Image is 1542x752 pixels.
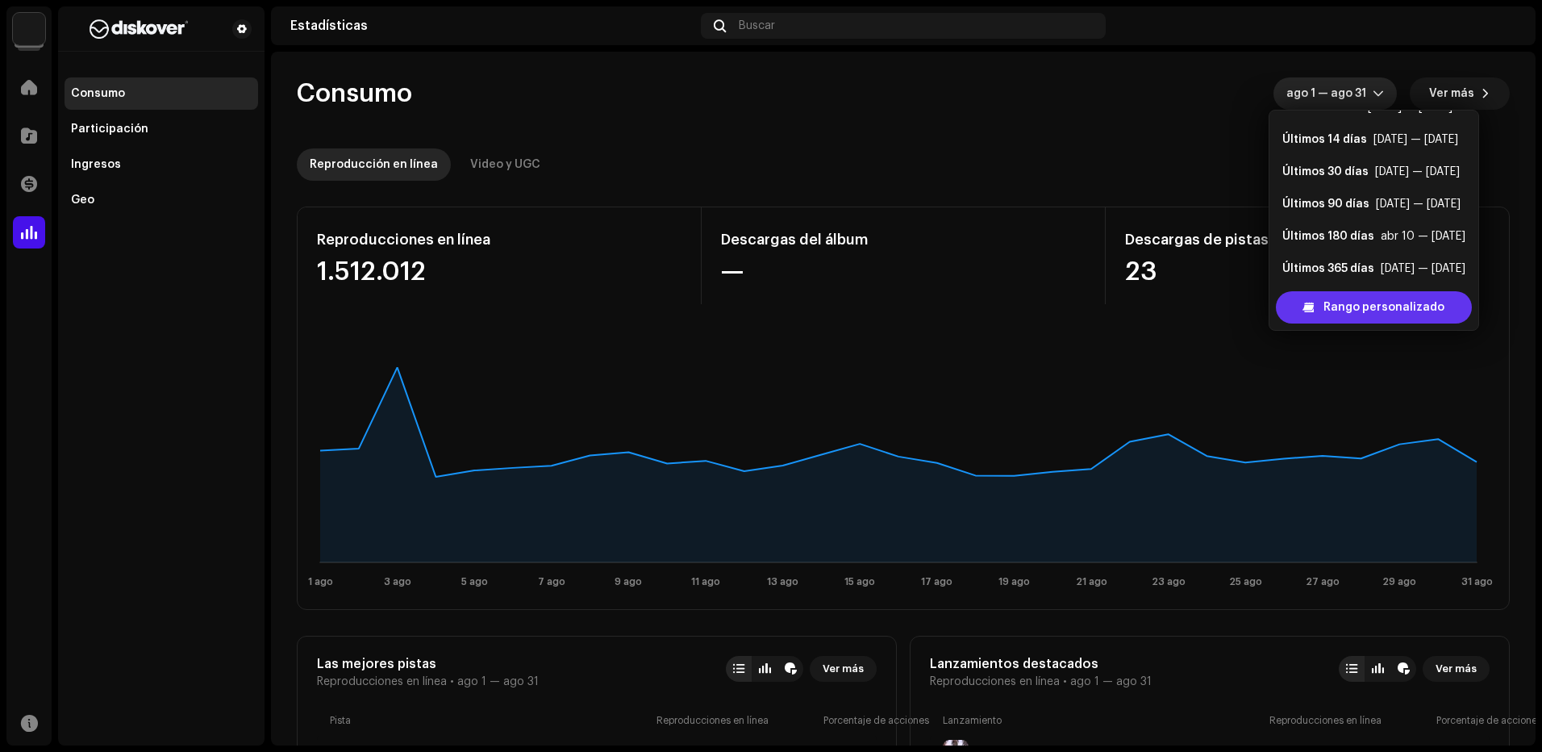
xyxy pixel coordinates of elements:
[1282,132,1367,148] div: Últimos 14 días
[317,259,681,285] div: 1.512.012
[1276,156,1472,188] li: Últimos 30 días
[13,13,45,45] img: 297a105e-aa6c-4183-9ff4-27133c00f2e2
[1269,714,1430,727] div: Reproducciones en línea
[450,675,454,688] span: •
[1269,85,1478,291] ul: Option List
[297,77,412,110] span: Consumo
[1323,291,1444,324] span: Rango personalizado
[1282,228,1374,244] div: Últimos 180 días
[317,227,681,253] div: Reproducciones en línea
[461,577,488,587] text: 5 ago
[823,653,864,685] span: Ver más
[1423,656,1490,682] button: Ver más
[1282,196,1369,212] div: Últimos 90 días
[844,577,875,587] text: 15 ago
[1410,77,1510,110] button: Ver más
[721,227,1086,253] div: Descargas del álbum
[65,148,258,181] re-m-nav-item: Ingresos
[1436,714,1477,727] div: Porcentaje de acciones
[310,148,438,181] div: Reproducción en línea
[308,577,333,587] text: 1 ago
[930,656,1152,672] div: Lanzamientos destacados
[71,19,206,39] img: b627a117-4a24-417a-95e9-2d0c90689367
[1070,675,1152,688] span: ago 1 — ago 31
[1063,675,1067,688] span: •
[1282,164,1369,180] div: Últimos 30 días
[1306,577,1340,587] text: 27 ago
[1276,253,1472,285] li: Últimos 365 días
[1276,188,1472,220] li: Últimos 90 días
[470,148,540,181] div: Video y UGC
[656,714,817,727] div: Reproducciones en línea
[65,113,258,145] re-m-nav-item: Participación
[1373,132,1458,148] div: [DATE] — [DATE]
[943,714,1263,727] div: Lanzamiento
[615,577,642,587] text: 9 ago
[1282,261,1374,277] div: Últimos 365 días
[65,184,258,216] re-m-nav-item: Geo
[1436,653,1477,685] span: Ver más
[810,656,877,682] button: Ver más
[1490,13,1516,39] img: 3718180b-543c-409b-9d38-e6f15616a0e2
[921,577,952,587] text: 17 ago
[998,577,1030,587] text: 19 ago
[721,259,1086,285] div: —
[691,577,720,587] text: 11 ago
[71,123,148,136] div: Participación
[823,714,864,727] div: Porcentaje de acciones
[317,656,539,672] div: Las mejores pistas
[1376,196,1461,212] div: [DATE] — [DATE]
[1461,577,1493,587] text: 31 ago
[384,577,411,587] text: 3 ago
[1125,259,1490,285] div: 23
[71,87,125,100] div: Consumo
[1152,577,1186,587] text: 23 ago
[538,577,565,587] text: 7 ago
[457,675,539,688] span: ago 1 — ago 31
[1276,123,1472,156] li: Últimos 14 días
[71,158,121,171] div: Ingresos
[767,577,798,587] text: 13 ago
[1381,228,1465,244] div: abr 10 — [DATE]
[930,675,1060,688] span: Reproducciones en línea
[1286,77,1373,110] span: ago 1 — ago 31
[330,714,650,727] div: Pista
[739,19,775,32] span: Buscar
[65,77,258,110] re-m-nav-item: Consumo
[290,19,694,32] div: Estadísticas
[1382,577,1416,587] text: 29 ago
[1375,164,1460,180] div: [DATE] — [DATE]
[1076,577,1107,587] text: 21 ago
[317,675,447,688] span: Reproducciones en línea
[1125,227,1490,253] div: Descargas de pistas
[1229,577,1262,587] text: 25 ago
[1381,261,1465,277] div: [DATE] — [DATE]
[1373,77,1384,110] div: dropdown trigger
[1276,220,1472,253] li: Últimos 180 días
[1429,77,1474,110] span: Ver más
[71,194,94,207] div: Geo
